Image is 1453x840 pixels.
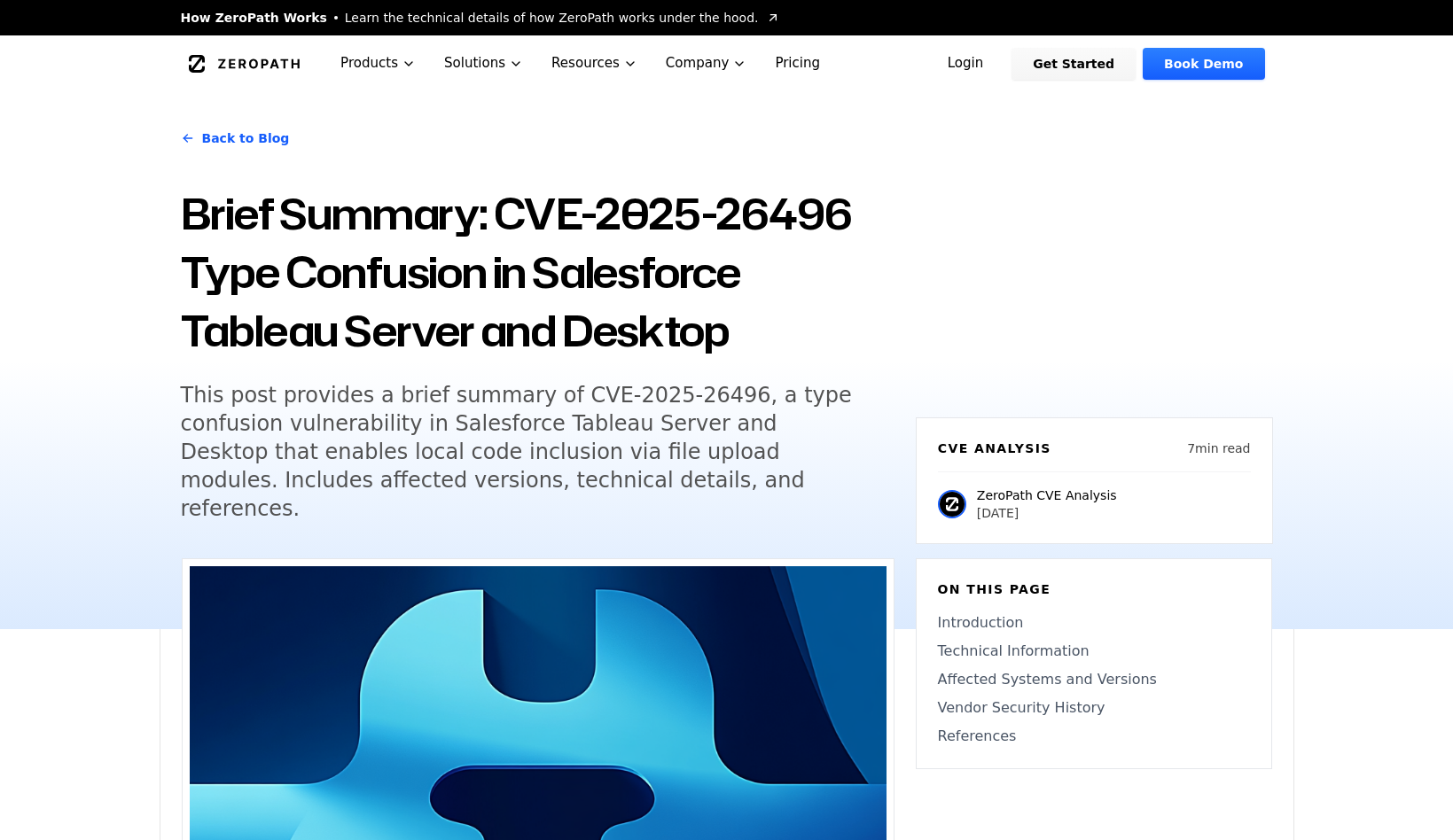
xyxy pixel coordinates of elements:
[938,697,1250,719] a: Vendor Security History
[181,184,894,360] h1: Brief Summary: CVE-2025-26496 Type Confusion in Salesforce Tableau Server and Desktop
[345,9,759,27] span: Learn the technical details of how ZeroPath works under the hood.
[938,490,966,518] img: ZeroPath CVE Analysis
[1143,48,1264,80] a: Book Demo
[938,612,1250,634] a: Introduction
[938,439,1051,457] h6: CVE Analysis
[1187,439,1250,457] p: 7 min read
[537,35,652,91] button: Resources
[181,113,290,163] a: Back to Blog
[430,35,537,91] button: Solutions
[926,48,1005,80] a: Login
[761,35,834,91] a: Pricing
[938,641,1250,662] a: Technical Information
[938,669,1250,690] a: Affected Systems and Versions
[938,726,1250,747] a: References
[181,9,780,27] a: How ZeroPath WorksLearn the technical details of how ZeroPath works under the hood.
[652,35,762,91] button: Company
[1012,48,1136,80] a: Get Started
[977,486,1117,504] p: ZeroPath CVE Analysis
[938,580,1250,598] h6: On this page
[977,504,1117,522] p: [DATE]
[181,9,327,27] span: How ZeroPath Works
[326,35,430,91] button: Products
[181,381,862,523] h5: This post provides a brief summary of CVE-2025-26496, a type confusion vulnerability in Salesforc...
[160,35,1294,91] nav: Global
